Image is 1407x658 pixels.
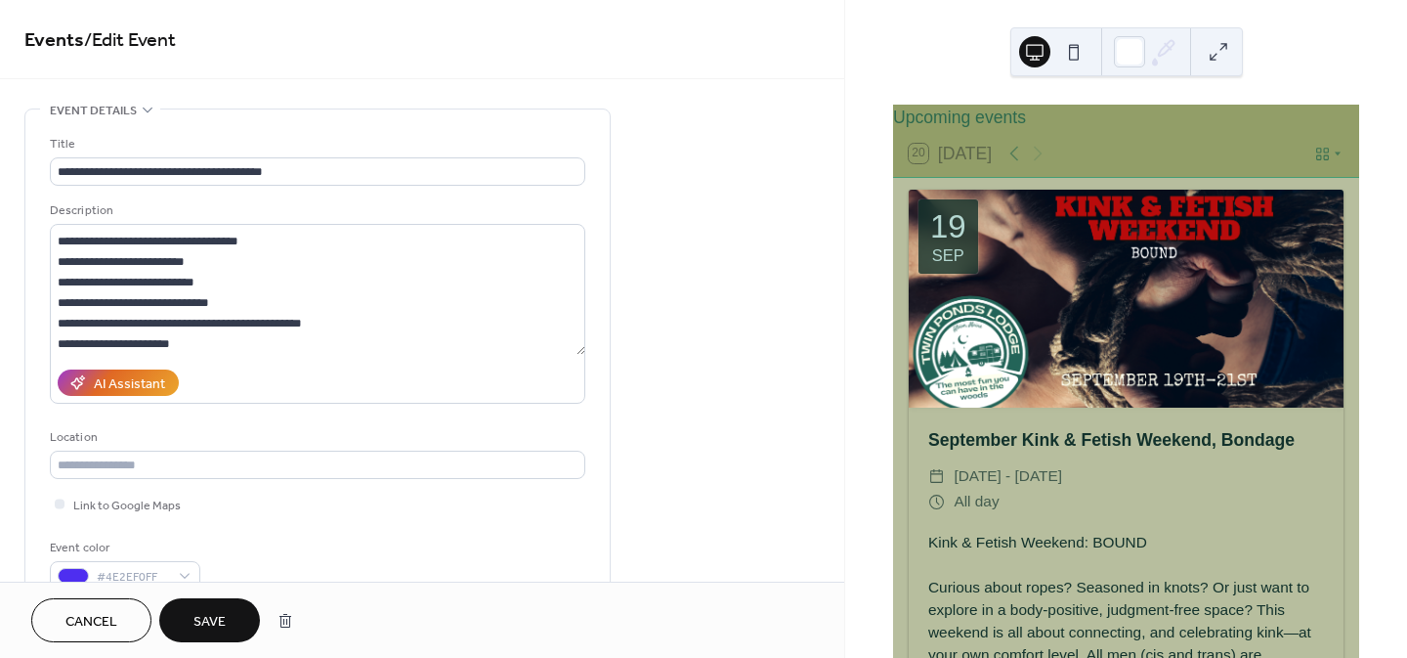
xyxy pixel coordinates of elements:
span: Link to Google Maps [73,496,181,516]
div: Location [50,427,581,448]
span: Cancel [65,612,117,633]
span: Save [193,612,226,633]
span: [DATE] - [DATE] [954,463,1062,489]
span: Event details [50,101,137,121]
div: AI Assistant [94,374,165,395]
span: / Edit Event [84,22,176,60]
div: ​ [928,489,946,514]
div: Sep [932,247,964,264]
span: #4E2EF0FF [97,567,169,588]
span: All day [954,489,999,514]
div: Description [50,200,581,221]
div: ​ [928,463,946,489]
div: Title [50,134,581,154]
div: September Kink & Fetish Weekend, Bondage [909,427,1343,453]
div: Upcoming events [893,105,1359,130]
button: AI Assistant [58,370,179,396]
a: Events [24,22,84,60]
button: Cancel [31,598,151,642]
button: Save [159,598,260,642]
div: Event color [50,538,196,558]
div: 19 [930,210,966,242]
